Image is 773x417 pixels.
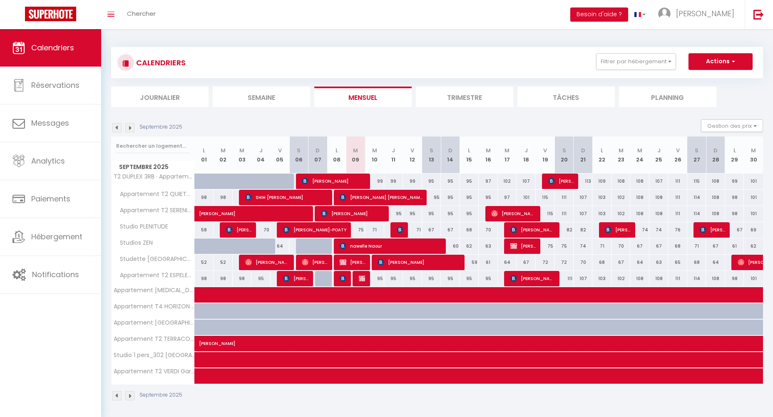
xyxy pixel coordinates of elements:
[113,222,171,231] span: Studio PLENITUDE
[510,271,555,286] span: [PERSON_NAME]
[372,146,377,154] abbr: M
[649,137,669,174] th: 25
[687,190,706,205] div: 114
[113,271,196,280] span: Appartement T2 ESPELETTE
[601,146,603,154] abbr: L
[251,222,271,238] div: 70
[327,137,346,174] th: 08
[195,255,214,270] div: 52
[536,190,555,205] div: 115
[340,271,346,286] span: [PERSON_NAME]
[649,222,669,238] div: 74
[687,255,706,270] div: 68
[384,271,403,286] div: 95
[668,190,687,205] div: 111
[668,222,687,238] div: 76
[630,174,649,189] div: 108
[199,201,314,217] span: [PERSON_NAME]
[31,194,70,204] span: Paiements
[596,53,676,70] button: Filtrer par hébergement
[441,174,460,189] div: 95
[725,190,744,205] div: 98
[592,255,611,270] div: 68
[365,222,384,238] div: 71
[336,146,338,154] abbr: L
[687,137,706,174] th: 27
[416,87,513,107] li: Trimestre
[498,137,517,174] th: 17
[113,206,196,215] span: Appartement T2 SERENITE
[239,146,244,154] abbr: M
[460,255,479,270] div: 59
[554,137,574,174] th: 20
[113,352,196,358] span: Studio 1 pers_302 [GEOGRAPHIC_DATA][PERSON_NAME] (bail mobilité/30j min)
[706,238,725,254] div: 67
[359,271,365,286] span: [PERSON_NAME]
[365,137,384,174] th: 10
[479,174,498,189] div: 97
[611,255,631,270] div: 67
[113,238,155,248] span: Studios ZEN
[695,146,698,154] abbr: S
[524,146,528,154] abbr: J
[570,7,628,22] button: Besoin d'aide ?
[214,137,233,174] th: 02
[460,222,479,238] div: 68
[630,206,649,221] div: 108
[700,222,725,238] span: [PERSON_NAME]
[725,206,744,221] div: 98
[113,287,196,293] span: Appartement [MEDICAL_DATA] SAGET (bail mobilité/30j min)
[139,391,182,399] p: Septembre 2025
[658,7,671,20] img: ...
[668,174,687,189] div: 111
[649,190,669,205] div: 108
[113,368,196,375] span: Appartement T2 VERDI Gare [GEOGRAPHIC_DATA][PERSON_NAME] (bail mobilité/30j min)
[574,222,593,238] div: 82
[498,190,517,205] div: 97
[221,146,226,154] abbr: M
[245,189,328,205] span: SHIH [PERSON_NAME]
[706,190,725,205] div: 108
[365,174,384,189] div: 99
[562,146,566,154] abbr: S
[441,206,460,221] div: 95
[403,222,422,238] div: 71
[460,137,479,174] th: 15
[605,222,630,238] span: [PERSON_NAME]
[706,206,725,221] div: 108
[517,190,536,205] div: 101
[302,254,327,270] span: [PERSON_NAME]
[725,238,744,254] div: 61
[574,255,593,270] div: 70
[403,206,422,221] div: 95
[753,9,764,20] img: logout
[592,137,611,174] th: 22
[630,255,649,270] div: 64
[32,269,79,280] span: Notifications
[751,146,756,154] abbr: M
[706,174,725,189] div: 108
[233,137,252,174] th: 03
[505,146,510,154] abbr: M
[592,174,611,189] div: 109
[195,137,214,174] th: 01
[422,174,441,189] div: 95
[687,206,706,221] div: 114
[31,231,82,242] span: Hébergement
[422,206,441,221] div: 95
[491,206,536,221] span: [PERSON_NAME]
[340,238,442,254] span: nawelle Naour
[574,238,593,254] div: 74
[259,146,263,154] abbr: J
[353,146,358,154] abbr: M
[134,53,186,72] h3: CALENDRIERS
[468,146,470,154] abbr: L
[283,222,347,238] span: [PERSON_NAME]-POATY
[25,7,76,21] img: Super Booking
[271,238,290,254] div: 64
[302,173,365,189] span: [PERSON_NAME]
[271,137,290,174] th: 05
[725,174,744,189] div: 99
[536,238,555,254] div: 75
[31,118,69,128] span: Messages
